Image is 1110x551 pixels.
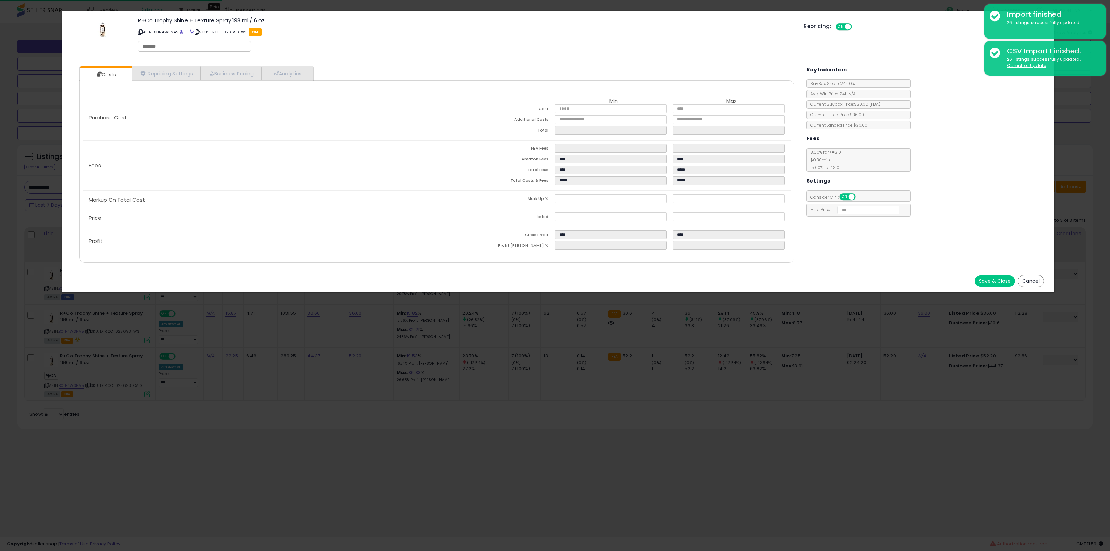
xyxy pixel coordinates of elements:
td: Mark Up % [437,194,555,205]
span: ON [840,194,849,200]
td: Gross Profit [437,230,555,241]
span: Map Price: [807,206,899,212]
h5: Settings [806,177,830,185]
a: Repricing Settings [132,66,200,80]
div: 26 listings successfully updated. [1002,56,1101,69]
div: CSV Import Finished. [1002,46,1101,56]
span: OFF [854,194,865,200]
span: Current Buybox Price: [807,101,880,107]
td: Cost [437,104,555,115]
span: Consider CPT: [807,194,865,200]
a: Your listing only [190,29,194,35]
a: Costs [80,68,131,82]
p: Purchase Cost [83,115,437,120]
p: ASIN: B01N4WSNA5 | SKU: D-RCO-023693-WS [138,26,793,37]
h5: Key Indicators [806,66,847,74]
td: Total [437,126,555,137]
h5: Fees [806,134,820,143]
td: Listed [437,212,555,223]
span: $0.30 min [807,157,830,163]
span: Current Listed Price: $36.00 [807,112,864,118]
span: ( FBA ) [869,101,880,107]
span: ON [836,24,845,30]
td: FBA Fees [437,144,555,155]
u: Complete Update [1007,62,1046,68]
img: 31D7yS2CohL._SL60_.jpg [92,18,113,39]
button: Cancel [1018,275,1044,287]
th: Min [555,98,673,104]
td: Amazon Fees [437,155,555,166]
span: Current Landed Price: $36.00 [807,122,868,128]
div: Import finished [1002,9,1101,19]
td: Additional Costs [437,115,555,126]
div: 26 listings successfully updated. [1002,19,1101,26]
span: FBA [249,28,262,36]
a: All offer listings [185,29,188,35]
button: Save & Close [975,275,1015,287]
p: Markup On Total Cost [83,197,437,203]
th: Max [673,98,791,104]
a: BuyBox page [180,29,183,35]
p: Profit [83,238,437,244]
p: Fees [83,163,437,168]
span: Avg. Win Price 24h: N/A [807,91,856,97]
td: Total Fees [437,166,555,176]
p: Price [83,215,437,221]
span: $30.60 [854,101,880,107]
span: BuyBox Share 24h: 0% [807,80,855,86]
a: Analytics [261,66,313,80]
span: 15.00 % for > $10 [807,164,839,170]
td: Total Costs & Fees [437,176,555,187]
a: Business Pricing [200,66,261,80]
span: OFF [851,24,862,30]
td: Profit [PERSON_NAME] % [437,241,555,252]
h3: R+Co Trophy Shine + Texture Spray 198 ml / 6 oz [138,18,793,23]
h5: Repricing: [804,24,831,29]
span: 8.00 % for <= $10 [807,149,841,170]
